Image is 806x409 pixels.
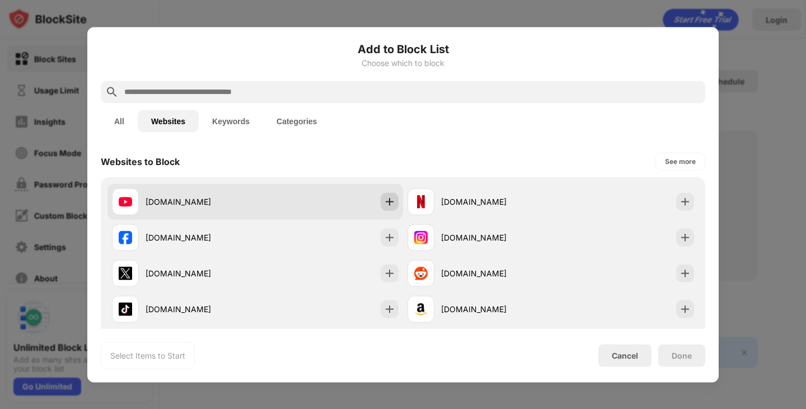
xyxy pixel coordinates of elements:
[414,266,428,280] img: favicons
[199,110,263,132] button: Keywords
[263,110,330,132] button: Categories
[110,350,185,361] div: Select Items to Start
[119,302,132,316] img: favicons
[101,156,180,167] div: Websites to Block
[146,267,255,279] div: [DOMAIN_NAME]
[101,110,138,132] button: All
[146,232,255,243] div: [DOMAIN_NAME]
[101,40,705,57] h6: Add to Block List
[672,351,692,360] div: Done
[146,196,255,208] div: [DOMAIN_NAME]
[441,267,551,279] div: [DOMAIN_NAME]
[101,58,705,67] div: Choose which to block
[441,196,551,208] div: [DOMAIN_NAME]
[414,302,428,316] img: favicons
[612,351,638,360] div: Cancel
[146,303,255,315] div: [DOMAIN_NAME]
[119,266,132,280] img: favicons
[441,303,551,315] div: [DOMAIN_NAME]
[119,231,132,244] img: favicons
[105,85,119,98] img: search.svg
[119,195,132,208] img: favicons
[138,110,199,132] button: Websites
[441,232,551,243] div: [DOMAIN_NAME]
[665,156,696,167] div: See more
[414,195,428,208] img: favicons
[414,231,428,244] img: favicons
